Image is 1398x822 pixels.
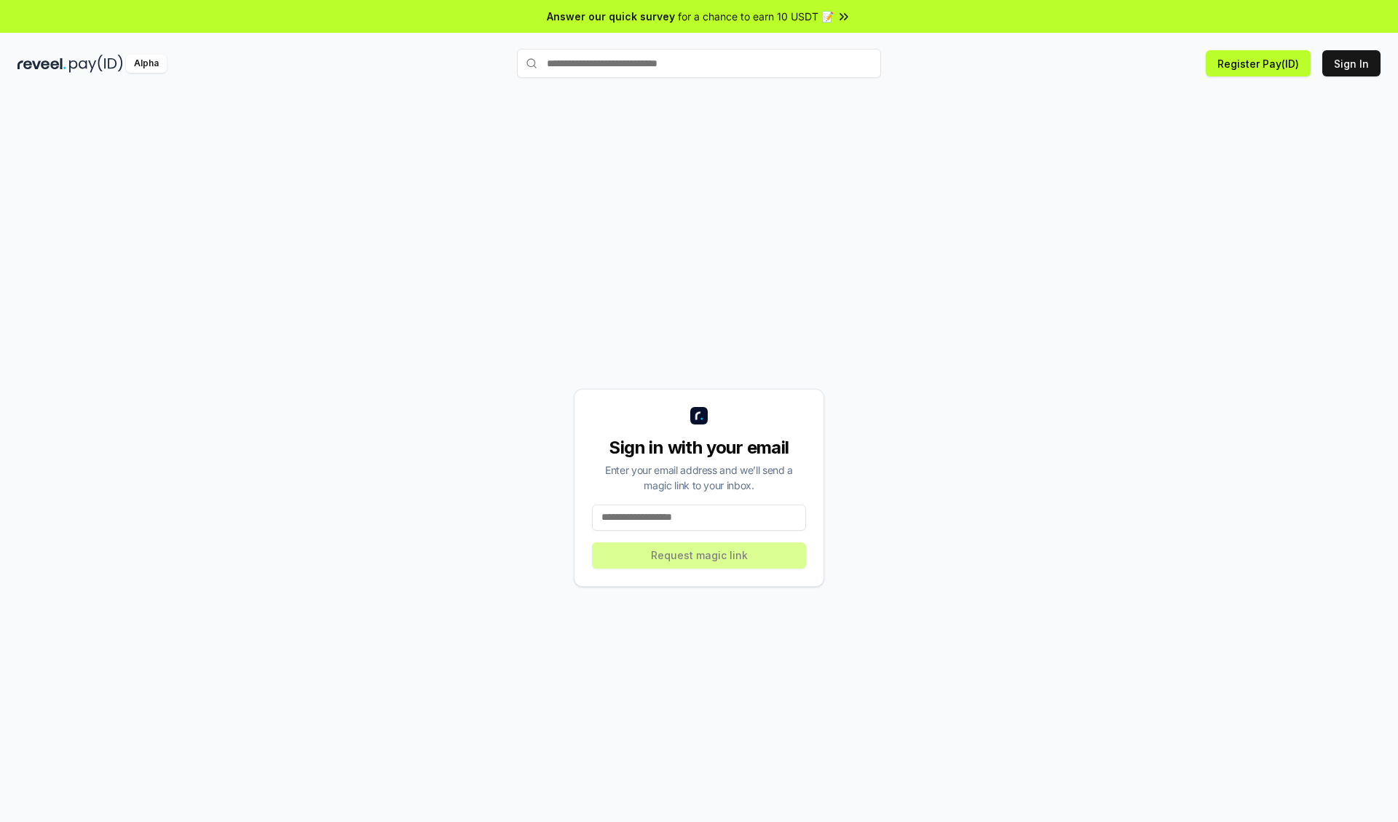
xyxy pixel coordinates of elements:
div: Sign in with your email [592,436,806,459]
img: pay_id [69,55,123,73]
span: Answer our quick survey [547,9,675,24]
button: Register Pay(ID) [1206,50,1311,76]
span: for a chance to earn 10 USDT 📝 [678,9,834,24]
button: Sign In [1322,50,1381,76]
img: logo_small [690,407,708,424]
div: Enter your email address and we’ll send a magic link to your inbox. [592,462,806,493]
img: reveel_dark [17,55,66,73]
div: Alpha [126,55,167,73]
